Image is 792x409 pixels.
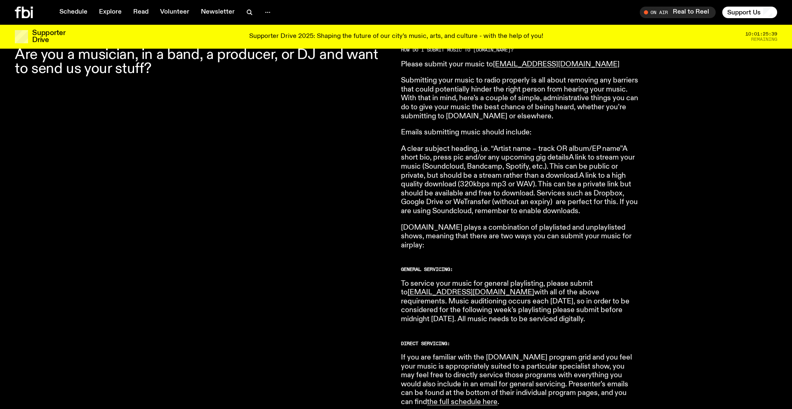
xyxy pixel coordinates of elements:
[401,340,450,347] strong: DIRECT SERVICING:
[401,223,639,250] p: [DOMAIN_NAME] plays a combination of playlisted and unplaylisted shows, meaning that there are tw...
[32,30,65,44] h3: Supporter Drive
[94,7,127,18] a: Explore
[128,7,153,18] a: Read
[408,289,534,296] a: [EMAIL_ADDRESS][DOMAIN_NAME]
[401,280,639,324] p: To service your music for general playlisting, please submit to with all of the above requirement...
[401,60,639,69] p: Please submit your music to
[155,7,194,18] a: Volunteer
[427,398,497,406] a: the full schedule here
[401,266,453,273] strong: GENERAL SERVICING:
[401,145,639,216] p: A clear subject heading, i.e. “Artist name – track OR album/EP name”A short bio, press pic and/or...
[401,76,639,121] p: Submitting your music to radio properly is all about removing any barriers that could potentially...
[727,9,761,16] span: Support Us
[493,61,620,68] a: [EMAIL_ADDRESS][DOMAIN_NAME]
[15,48,391,76] p: Are you a musician, in a band, a producer, or DJ and want to send us your stuff?
[401,48,639,52] h2: HOW DO I SUBMIT MUSIC TO [DOMAIN_NAME]?
[249,33,543,40] p: Supporter Drive 2025: Shaping the future of our city’s music, arts, and culture - with the help o...
[401,128,639,137] p: Emails submitting music should include:
[196,7,240,18] a: Newsletter
[54,7,92,18] a: Schedule
[722,7,777,18] button: Support Us
[751,37,777,42] span: Remaining
[401,353,639,407] p: If you are familiar with the [DOMAIN_NAME] program grid and you feel your music is appropriately ...
[640,7,716,18] button: On AirReal to Reel
[745,32,777,36] span: 10:01:25:39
